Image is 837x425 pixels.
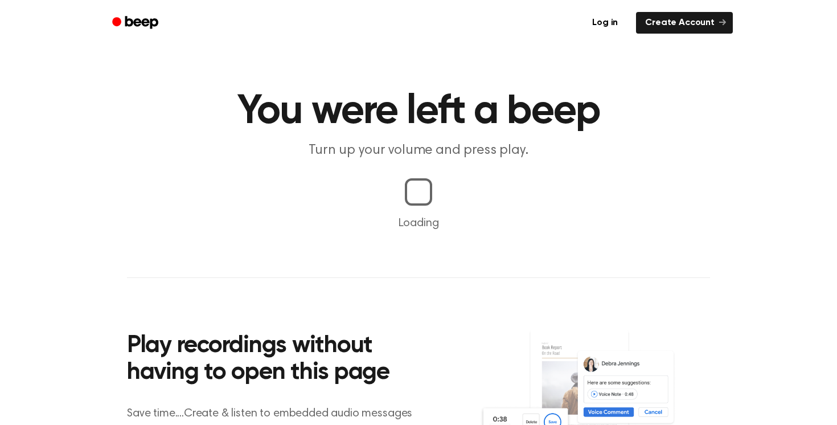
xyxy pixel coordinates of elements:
p: Loading [14,215,823,232]
a: Log in [581,10,629,36]
a: Beep [104,12,169,34]
p: Turn up your volume and press play. [200,141,637,160]
a: Create Account [636,12,733,34]
h2: Play recordings without having to open this page [127,333,434,387]
h1: You were left a beep [127,91,710,132]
